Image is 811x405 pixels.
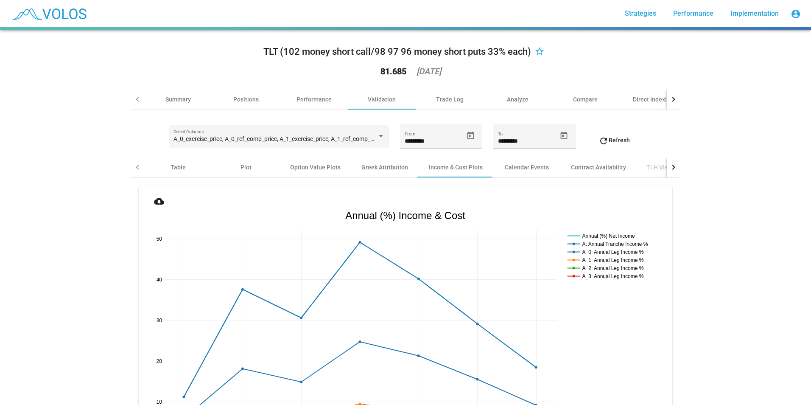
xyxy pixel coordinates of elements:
button: Refresh [592,132,637,148]
div: Direct Indexing [633,95,674,104]
div: Table [171,163,186,172]
mat-icon: account_circle [791,9,801,19]
a: Implementation [724,6,786,21]
span: Strategies [625,9,656,17]
div: Income & Cost Plots [429,163,483,172]
div: Compare [573,95,598,104]
div: Contract Availability [571,163,626,172]
div: Performance [296,95,332,104]
div: Positions [233,95,259,104]
span: Refresh [598,137,630,143]
span: Performance [673,9,713,17]
div: Option Value Plots [290,163,341,172]
a: Performance [666,6,720,21]
div: TLT (102 money short call/98 97 96 money short puts 33% each) [263,45,531,59]
mat-icon: refresh [598,136,609,146]
div: Trade Log [436,95,464,104]
span: A_0_exercise_price, A_0_ref_comp_price, A_1_exercise_price, A_1_ref_comp_price, A_2_exercise_pric... [173,135,595,142]
div: Greek Attribution [361,163,408,172]
div: Analyze [507,95,529,104]
span: Implementation [730,9,779,17]
img: blue_transparent.png [7,3,91,24]
div: [DATE] [417,67,441,76]
div: 81.685 [380,67,406,76]
div: Validation [368,95,396,104]
div: Plot [241,163,252,172]
a: Strategies [618,6,663,21]
button: Open calendar [463,128,478,143]
div: Calendar Events [505,163,549,172]
mat-icon: cloud_download [154,196,164,206]
div: Summary [165,95,191,104]
div: TLH Visualizations [646,163,698,172]
button: Open calendar [557,128,571,143]
mat-icon: star_border [534,47,545,57]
